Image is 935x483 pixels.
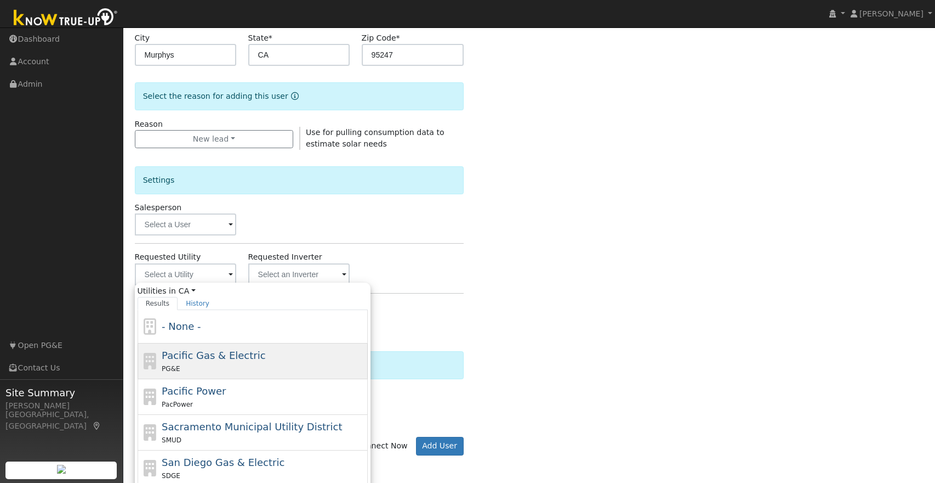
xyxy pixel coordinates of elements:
[162,321,201,332] span: - None -
[346,440,407,452] label: Connect Now
[57,465,66,474] img: retrieve
[162,401,193,408] span: PacPower
[5,400,117,412] div: [PERSON_NAME]
[135,82,464,110] div: Select the reason for adding this user
[288,92,299,100] a: Reason for new user
[162,457,284,468] span: San Diego Gas & Electric
[135,263,237,285] input: Select a Utility
[92,422,102,430] a: Map
[135,214,237,235] input: Select a User
[138,297,178,310] a: Results
[135,251,201,263] label: Requested Utility
[179,285,196,297] a: CA
[5,409,117,432] div: [GEOGRAPHIC_DATA], [GEOGRAPHIC_DATA]
[162,472,180,480] span: SDGE
[416,437,464,456] button: Add User
[135,130,293,149] button: New lead
[135,202,182,214] label: Salesperson
[248,32,272,44] label: State
[248,263,350,285] input: Select an Inverter
[162,365,180,373] span: PG&E
[396,33,400,42] span: Required
[306,128,444,148] span: Use for pulling consumption data to estimate solar needs
[859,9,923,18] span: [PERSON_NAME]
[162,436,181,444] span: SMUD
[269,33,272,42] span: Required
[248,251,322,263] label: Requested Inverter
[135,166,464,194] div: Settings
[5,385,117,400] span: Site Summary
[162,385,226,397] span: Pacific Power
[362,32,400,44] label: Zip Code
[138,285,368,297] span: Utilities in
[135,32,150,44] label: City
[8,6,123,31] img: Know True-Up
[178,297,218,310] a: History
[162,350,265,361] span: Pacific Gas & Electric
[162,421,342,433] span: Sacramento Municipal Utility District
[135,119,163,130] label: Reason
